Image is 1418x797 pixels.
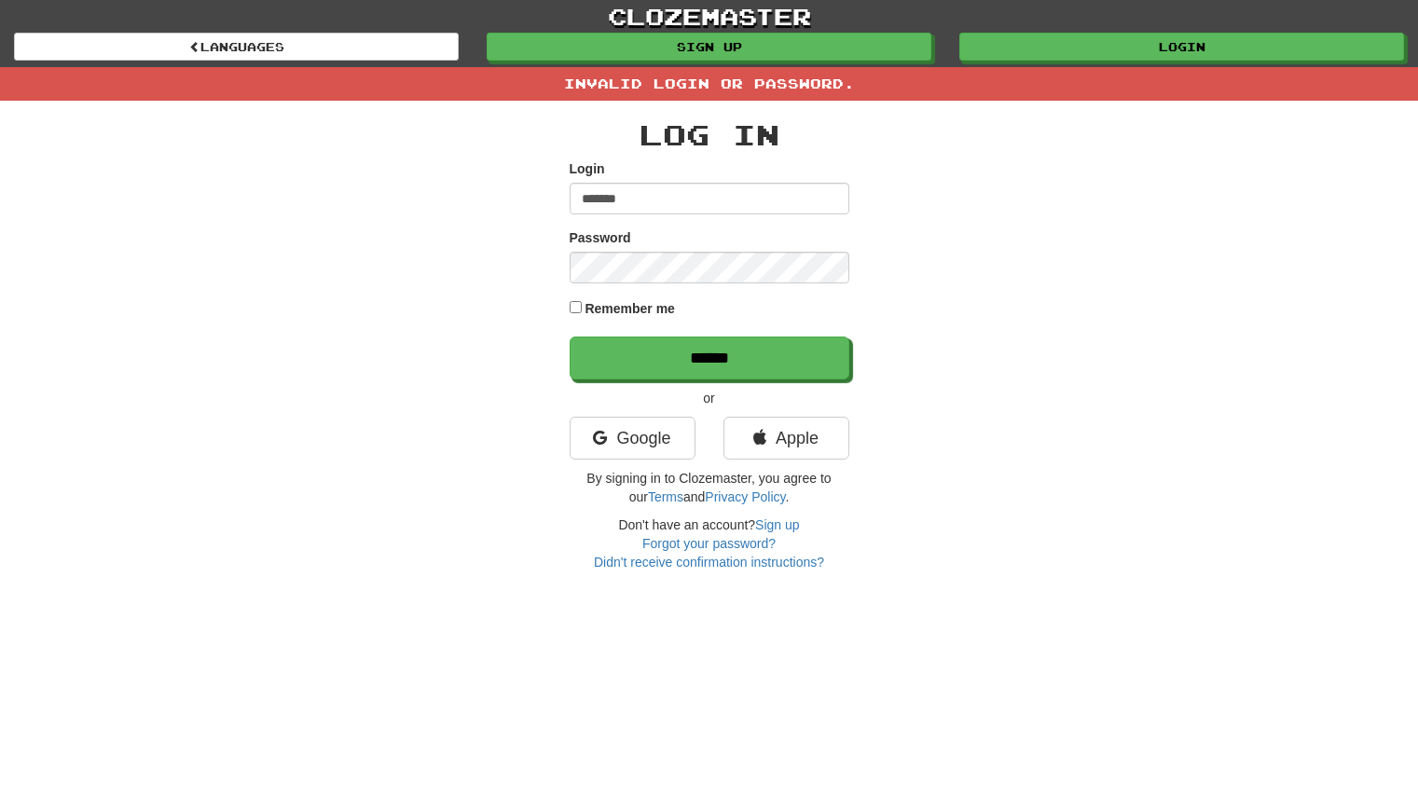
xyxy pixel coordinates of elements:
[487,33,931,61] a: Sign up
[585,299,675,318] label: Remember me
[570,389,849,407] p: or
[570,159,605,178] label: Login
[648,489,683,504] a: Terms
[755,517,799,532] a: Sign up
[959,33,1404,61] a: Login
[570,469,849,506] p: By signing in to Clozemaster, you agree to our and .
[642,536,776,551] a: Forgot your password?
[570,515,849,571] div: Don't have an account?
[723,417,849,460] a: Apple
[570,228,631,247] label: Password
[14,33,459,61] a: Languages
[594,555,824,570] a: Didn't receive confirmation instructions?
[570,417,695,460] a: Google
[705,489,785,504] a: Privacy Policy
[570,119,849,150] h2: Log In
